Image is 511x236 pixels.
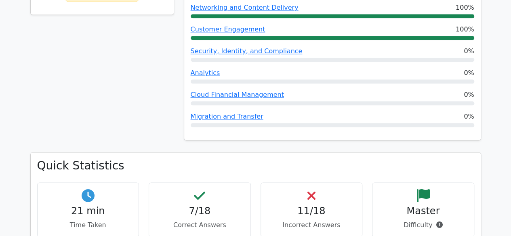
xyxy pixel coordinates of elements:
[191,113,263,120] a: Migration and Transfer
[37,159,474,173] h3: Quick Statistics
[464,112,474,121] span: 0%
[464,68,474,78] span: 0%
[464,90,474,100] span: 0%
[267,220,356,230] p: Incorrect Answers
[456,25,474,34] span: 100%
[44,220,132,230] p: Time Taken
[156,220,244,230] p: Correct Answers
[379,220,467,230] p: Difficulty
[191,47,303,55] a: Security, Identity, and Compliance
[44,205,132,217] h4: 21 min
[191,91,284,98] a: Cloud Financial Management
[156,205,244,217] h4: 7/18
[456,3,474,13] span: 100%
[464,46,474,56] span: 0%
[191,25,265,33] a: Customer Engagement
[191,69,220,77] a: Analytics
[267,205,356,217] h4: 11/18
[379,205,467,217] h4: Master
[191,4,299,11] a: Networking and Content Delivery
